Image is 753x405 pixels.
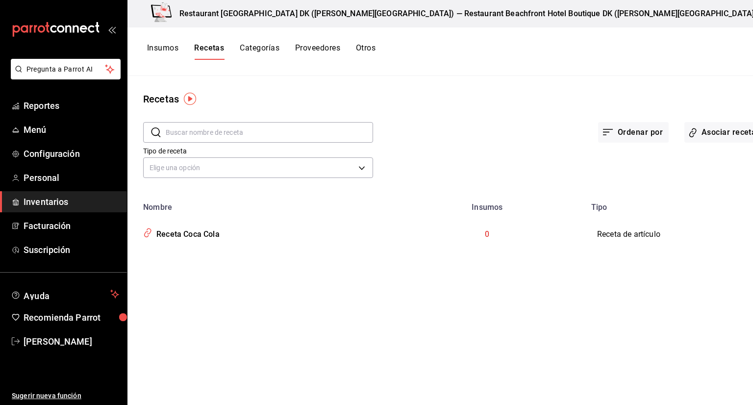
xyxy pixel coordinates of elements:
button: Insumos [147,43,178,60]
div: Elige una opción [143,157,373,178]
button: open_drawer_menu [108,25,116,33]
button: Pregunta a Parrot AI [11,59,121,79]
div: Recetas [143,92,179,106]
button: Categorías [240,43,279,60]
a: Pregunta a Parrot AI [7,71,121,81]
span: [PERSON_NAME] [24,335,119,348]
input: Buscar nombre de receta [166,123,373,142]
span: Configuración [24,147,119,160]
span: Pregunta a Parrot AI [26,64,105,75]
span: Facturación [24,219,119,232]
span: Personal [24,171,119,184]
button: Recetas [194,43,224,60]
button: Proveedores [295,43,340,60]
button: Ordenar por [598,122,669,143]
span: Reportes [24,99,119,112]
span: Sugerir nueva función [12,391,119,401]
div: navigation tabs [147,43,376,60]
label: Tipo de receta [143,148,373,154]
th: Nombre [127,197,389,212]
div: Receta Coca Cola [152,225,220,240]
button: Otros [356,43,376,60]
span: Recomienda Parrot [24,311,119,324]
img: Tooltip marker [184,93,196,105]
span: 0 [485,229,489,239]
span: Suscripción [24,243,119,256]
span: Menú [24,123,119,136]
th: Insumos [389,197,585,212]
span: Ayuda [24,288,106,300]
span: Inventarios [24,195,119,208]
